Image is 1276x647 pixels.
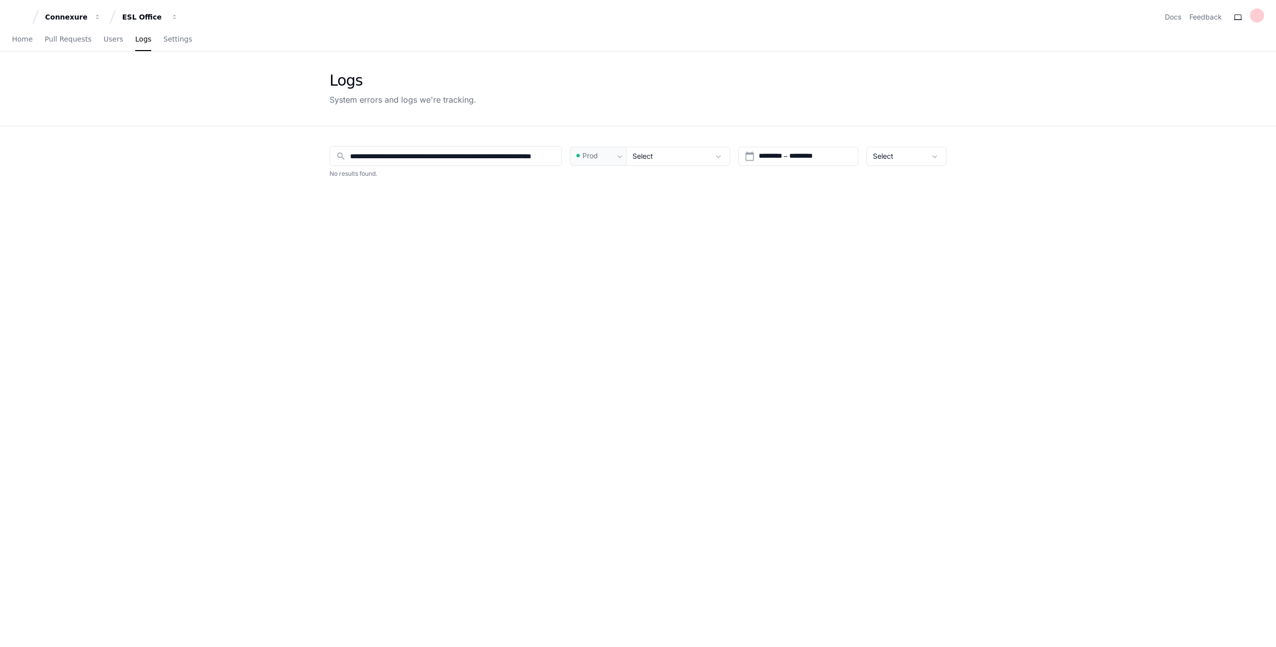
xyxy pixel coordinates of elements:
a: Users [104,28,123,51]
span: Select [632,152,653,160]
a: Settings [163,28,192,51]
span: Logs [135,36,151,42]
button: Feedback [1189,12,1222,22]
a: Docs [1165,12,1181,22]
mat-icon: search [336,151,346,161]
div: Logs [330,72,476,90]
button: Connexure [41,8,105,26]
a: Home [12,28,33,51]
span: Pull Requests [45,36,91,42]
div: System errors and logs we're tracking. [330,94,476,106]
a: Logs [135,28,151,51]
div: ESL Office [122,12,165,22]
span: – [784,151,787,161]
button: Open calendar [745,151,755,161]
a: Pull Requests [45,28,91,51]
span: Users [104,36,123,42]
span: Prod [582,151,598,161]
button: ESL Office [118,8,182,26]
mat-icon: calendar_today [745,151,755,161]
div: Connexure [45,12,88,22]
h2: No results found. [330,170,946,178]
span: Settings [163,36,192,42]
span: Select [873,152,893,160]
span: Home [12,36,33,42]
